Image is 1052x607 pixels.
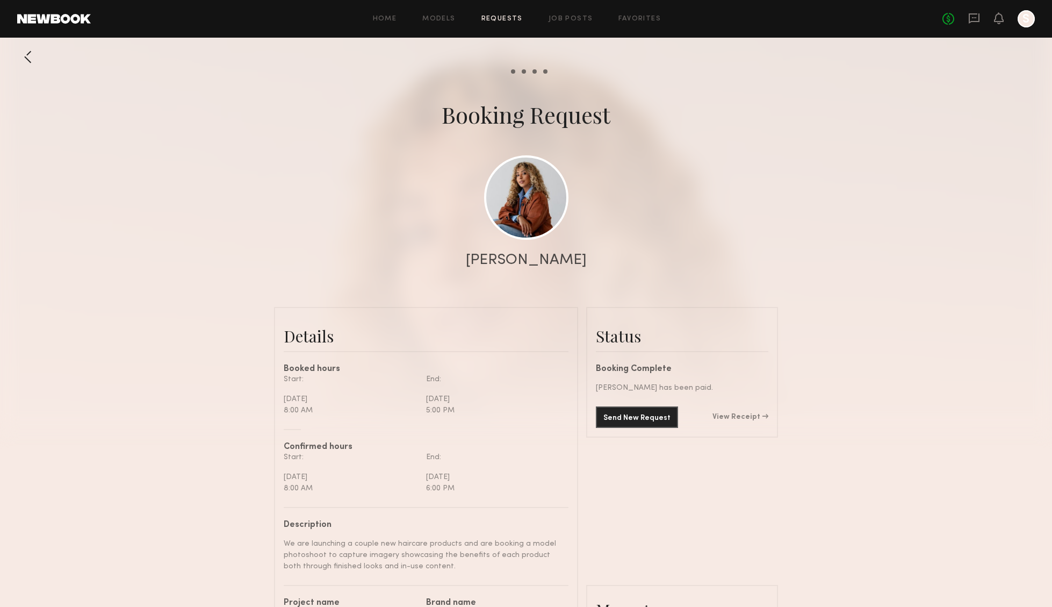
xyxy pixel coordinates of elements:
a: Requests [481,16,523,23]
div: Booking Complete [596,365,768,374]
div: Details [284,325,568,347]
a: Favorites [618,16,661,23]
a: Job Posts [549,16,593,23]
div: 5:00 PM [426,405,560,416]
div: Booked hours [284,365,568,374]
button: Send New Request [596,406,678,428]
a: View Receipt [712,413,768,421]
a: Models [422,16,455,23]
div: [DATE] [284,472,418,483]
div: 8:00 AM [284,483,418,494]
div: Status [596,325,768,347]
a: Home [373,16,397,23]
div: 8:00 AM [284,405,418,416]
div: [PERSON_NAME] [466,253,587,268]
div: [DATE] [426,394,560,405]
div: We are launching a couple new haircare products and are booking a model photoshoot to capture ima... [284,538,560,572]
div: [DATE] [284,394,418,405]
div: 6:00 PM [426,483,560,494]
a: S [1018,10,1035,27]
div: [PERSON_NAME] has been paid. [596,382,768,394]
div: End: [426,374,560,385]
div: Start: [284,374,418,385]
div: [DATE] [426,472,560,483]
div: Booking Request [442,99,610,130]
div: End: [426,452,560,463]
div: Confirmed hours [284,443,568,452]
div: Start: [284,452,418,463]
div: Description [284,521,560,530]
